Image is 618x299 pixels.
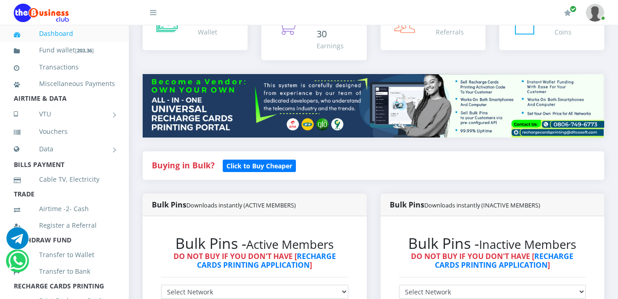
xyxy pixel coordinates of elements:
a: RECHARGE CARDS PRINTING APPLICATION [197,251,336,270]
small: Inactive Members [479,236,576,253]
a: Register a Referral [14,215,115,236]
div: Wallet [198,27,219,37]
a: ₦203 Wallet [143,4,248,50]
img: Logo [14,4,69,22]
strong: DO NOT BUY IF YOU DON'T HAVE [ ] [173,251,336,270]
a: VTU [14,103,115,126]
a: Fund wallet[203.36] [14,40,115,61]
small: [ ] [75,47,94,54]
div: Referrals [436,27,464,37]
a: Chat for support [6,234,29,249]
a: Transactions [14,57,115,78]
b: Click to Buy Cheaper [226,161,292,170]
strong: Buying in Bulk? [152,160,214,171]
div: Earnings [317,41,357,51]
a: Data [14,138,115,161]
b: 203.36 [77,47,92,54]
a: Vouchers [14,121,115,142]
small: Downloads instantly (INACTIVE MEMBERS) [424,201,540,209]
img: User [586,4,604,22]
strong: DO NOT BUY IF YOU DON'T HAVE [ ] [411,251,573,270]
a: ₦30.00/₦30 Earnings [261,4,366,60]
h2: Bulk Pins - [399,235,586,252]
a: Dashboard [14,23,115,44]
small: Downloads instantly (ACTIVE MEMBERS) [186,201,296,209]
small: Active Members [246,236,334,253]
img: multitenant_rcp.png [143,74,604,138]
span: Renew/Upgrade Subscription [570,6,577,12]
a: Chat for support [8,257,27,272]
div: Coins [554,27,575,37]
a: Airtime -2- Cash [14,198,115,219]
h2: Bulk Pins - [161,235,348,252]
a: Transfer to Wallet [14,244,115,265]
a: Cable TV, Electricity [14,169,115,190]
a: Transfer to Bank [14,261,115,282]
a: RECHARGE CARDS PRINTING APPLICATION [435,251,574,270]
strong: Bulk Pins [390,200,540,210]
i: Renew/Upgrade Subscription [564,9,571,17]
a: Miscellaneous Payments [14,73,115,94]
strong: Bulk Pins [152,200,296,210]
a: 0/0 Referrals [381,4,485,50]
a: Click to Buy Cheaper [223,160,296,171]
